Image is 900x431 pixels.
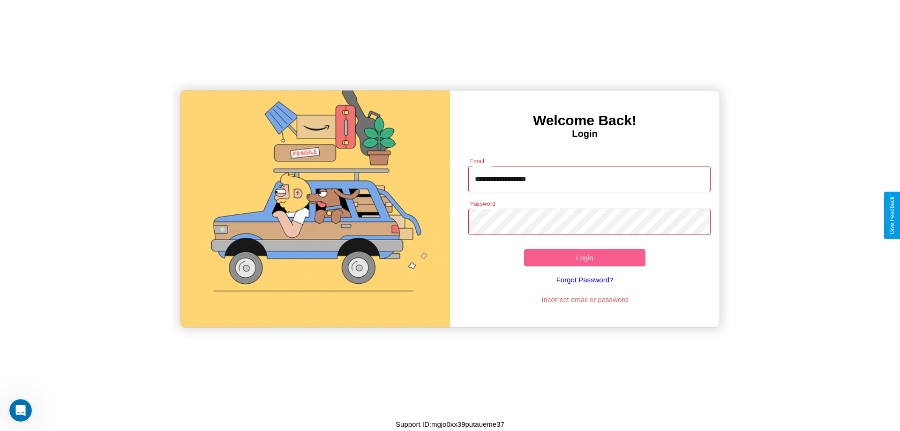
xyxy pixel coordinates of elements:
p: Support ID: mgjo0xx39putaueme37 [396,418,504,431]
img: gif [180,91,450,327]
p: Incorrect email or password [464,293,706,306]
label: Password [470,200,495,208]
iframe: Intercom live chat [9,399,32,422]
button: Login [524,249,645,266]
h3: Welcome Back! [450,113,720,129]
a: Forgot Password? [464,266,706,293]
label: Email [470,157,485,165]
h4: Login [450,129,720,139]
div: Give Feedback [889,197,895,234]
